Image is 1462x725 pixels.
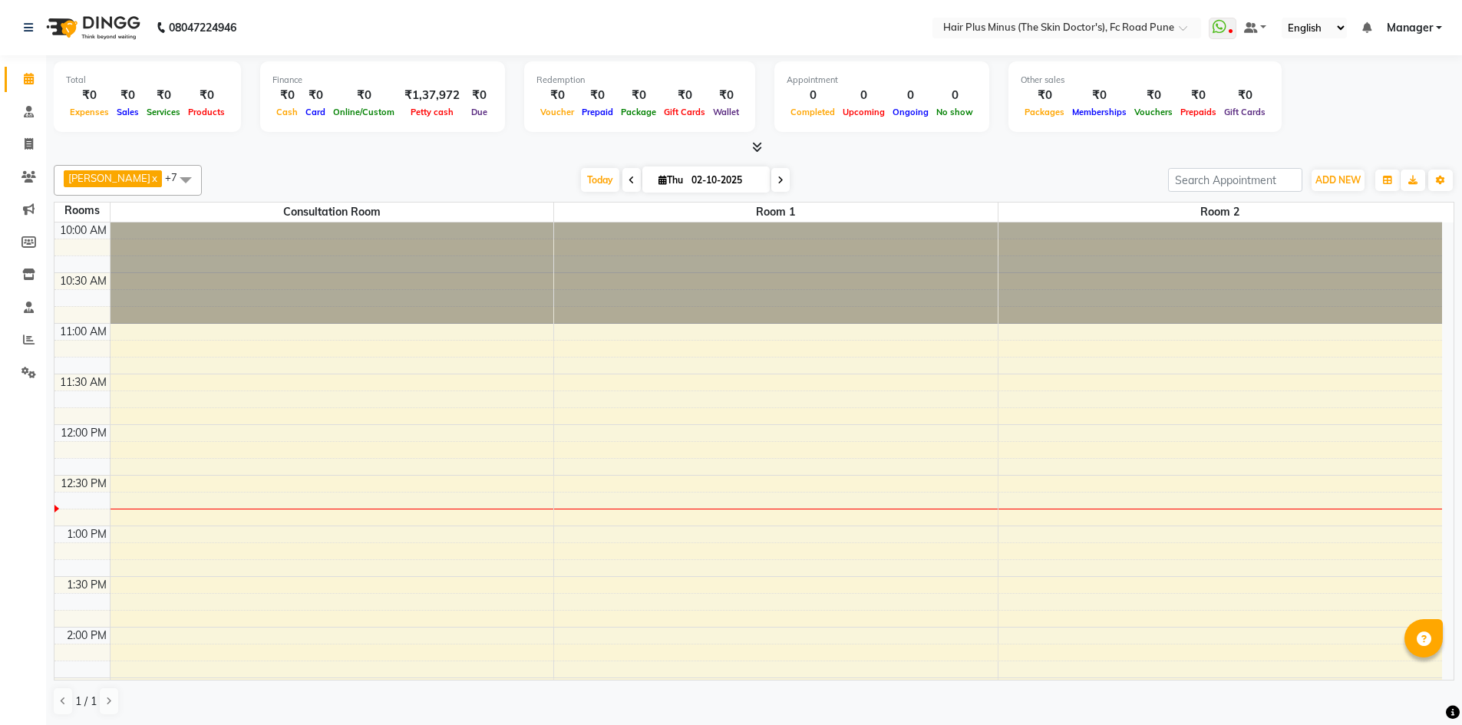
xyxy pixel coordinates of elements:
[536,107,578,117] span: Voucher
[113,107,143,117] span: Sales
[1168,168,1302,192] input: Search Appointment
[272,107,302,117] span: Cash
[1220,87,1269,104] div: ₹0
[536,87,578,104] div: ₹0
[889,107,932,117] span: Ongoing
[143,107,184,117] span: Services
[58,425,110,441] div: 12:00 PM
[1130,107,1177,117] span: Vouchers
[113,87,143,104] div: ₹0
[1021,87,1068,104] div: ₹0
[272,87,302,104] div: ₹0
[466,87,493,104] div: ₹0
[467,107,491,117] span: Due
[1068,107,1130,117] span: Memberships
[1315,174,1361,186] span: ADD NEW
[617,107,660,117] span: Package
[787,107,839,117] span: Completed
[1312,170,1365,191] button: ADD NEW
[554,203,998,222] span: Room 1
[1387,20,1433,36] span: Manager
[143,87,184,104] div: ₹0
[687,169,764,192] input: 2025-10-02
[329,107,398,117] span: Online/Custom
[709,87,743,104] div: ₹0
[1130,87,1177,104] div: ₹0
[660,87,709,104] div: ₹0
[54,203,110,219] div: Rooms
[932,87,977,104] div: 0
[889,87,932,104] div: 0
[64,526,110,542] div: 1:00 PM
[169,6,236,49] b: 08047224946
[64,678,110,694] div: 2:30 PM
[839,87,889,104] div: 0
[398,87,466,104] div: ₹1,37,972
[839,107,889,117] span: Upcoming
[709,107,743,117] span: Wallet
[302,107,329,117] span: Card
[64,577,110,593] div: 1:30 PM
[150,172,157,184] a: x
[655,174,687,186] span: Thu
[184,87,229,104] div: ₹0
[57,374,110,391] div: 11:30 AM
[407,107,457,117] span: Petty cash
[1177,107,1220,117] span: Prepaids
[68,172,150,184] span: [PERSON_NAME]
[578,107,617,117] span: Prepaid
[75,694,97,710] span: 1 / 1
[66,107,113,117] span: Expenses
[787,74,977,87] div: Appointment
[1021,74,1269,87] div: Other sales
[581,168,619,192] span: Today
[39,6,144,49] img: logo
[66,74,229,87] div: Total
[1021,107,1068,117] span: Packages
[329,87,398,104] div: ₹0
[660,107,709,117] span: Gift Cards
[64,628,110,644] div: 2:00 PM
[184,107,229,117] span: Products
[66,87,113,104] div: ₹0
[1068,87,1130,104] div: ₹0
[165,171,189,183] span: +7
[932,107,977,117] span: No show
[111,203,554,222] span: Consultation Room
[57,273,110,289] div: 10:30 AM
[1398,664,1447,710] iframe: chat widget
[617,87,660,104] div: ₹0
[1220,107,1269,117] span: Gift Cards
[58,476,110,492] div: 12:30 PM
[302,87,329,104] div: ₹0
[787,87,839,104] div: 0
[272,74,493,87] div: Finance
[1177,87,1220,104] div: ₹0
[998,203,1442,222] span: Room 2
[57,222,110,239] div: 10:00 AM
[578,87,617,104] div: ₹0
[57,324,110,340] div: 11:00 AM
[536,74,743,87] div: Redemption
